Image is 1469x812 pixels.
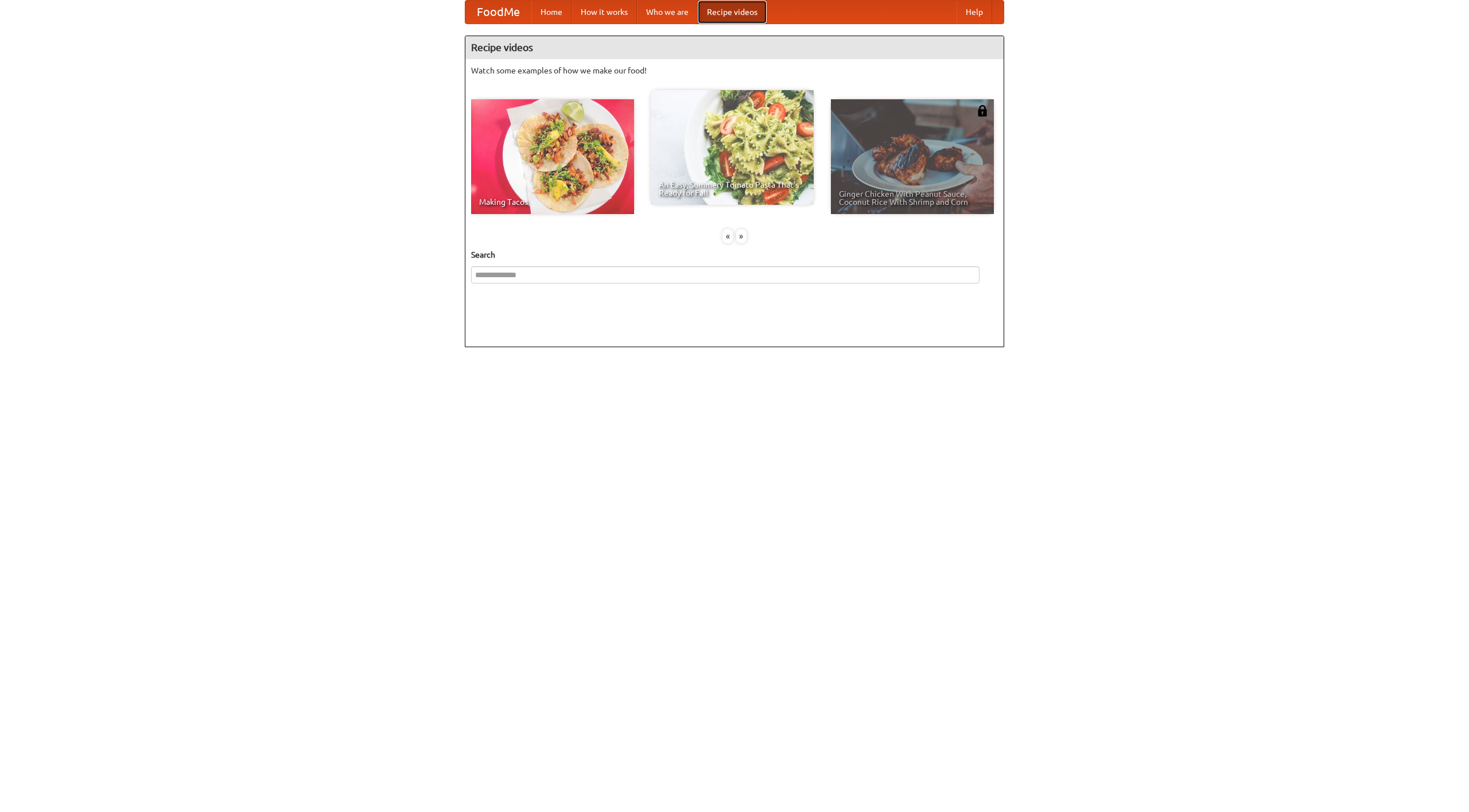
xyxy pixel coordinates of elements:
a: FoodMe [465,1,531,24]
span: An Easy, Summery Tomato Pasta That's Ready for Fall [659,181,806,197]
span: Making Tacos [479,198,626,206]
h5: Search [471,249,998,261]
p: Watch some examples of how we make our food! [471,65,998,76]
a: Home [531,1,572,24]
a: Recipe videos [698,1,767,24]
a: Who we are [637,1,698,24]
a: Help [957,1,992,24]
div: « [722,229,733,243]
a: An Easy, Summery Tomato Pasta That's Ready for Fall [651,90,814,205]
a: Making Tacos [471,99,634,214]
img: 483408.png [977,105,988,116]
h4: Recipe videos [465,36,1004,59]
div: » [736,229,747,243]
a: How it works [572,1,637,24]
